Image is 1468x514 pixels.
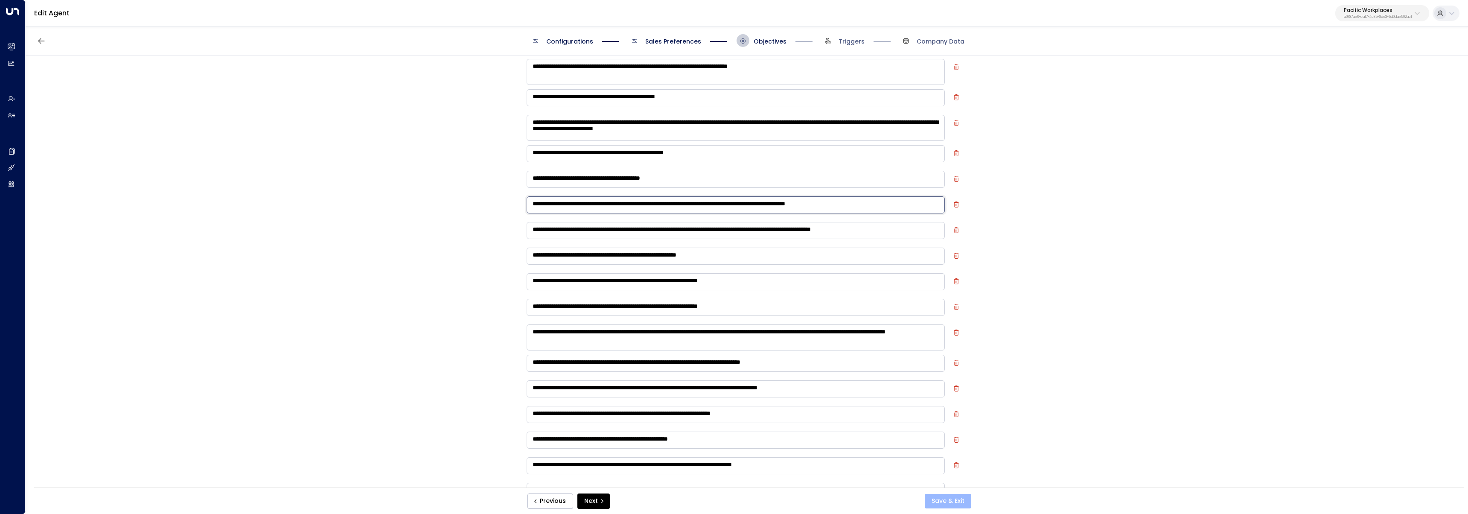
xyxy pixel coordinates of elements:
span: Triggers [839,37,865,46]
a: Edit Agent [34,8,70,18]
span: Configurations [546,37,593,46]
button: Save & Exit [925,494,971,508]
span: Objectives [754,37,786,46]
button: Next [577,494,610,509]
button: Pacific Workplacesa0687ae6-caf7-4c35-8de3-5d0dae502acf [1335,5,1429,21]
span: Company Data [917,37,964,46]
p: Pacific Workplaces [1344,8,1412,13]
button: Previous [527,494,573,509]
span: Sales Preferences [645,37,701,46]
p: a0687ae6-caf7-4c35-8de3-5d0dae502acf [1344,15,1412,19]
